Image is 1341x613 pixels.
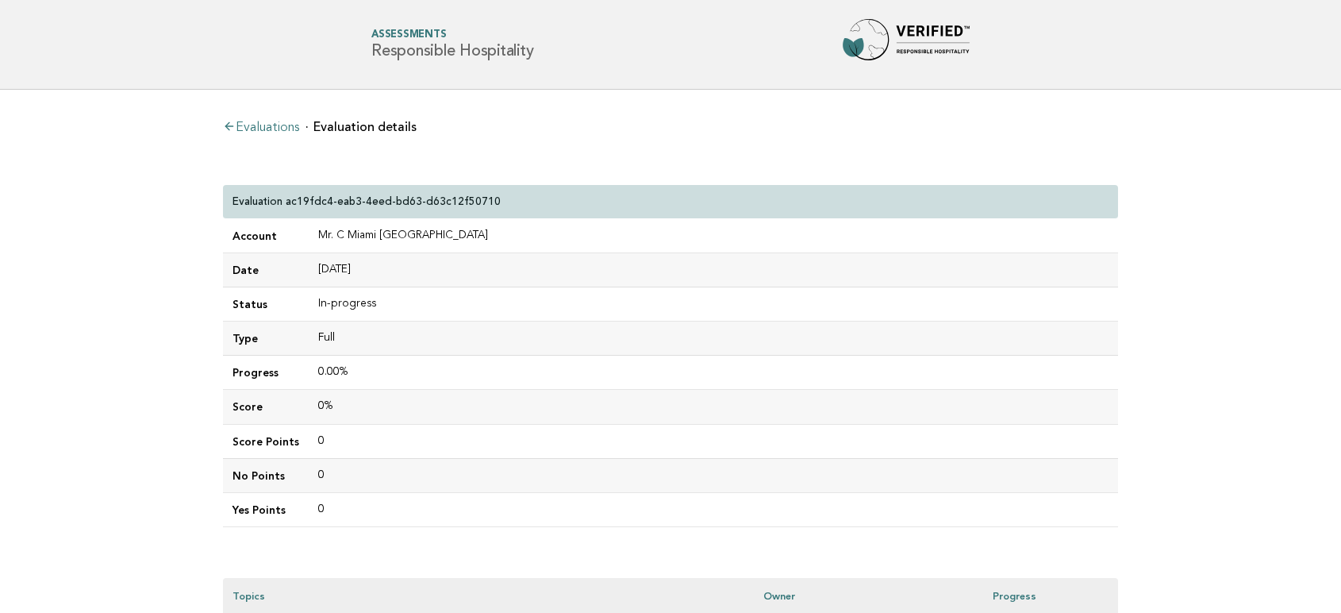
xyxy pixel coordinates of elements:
[843,19,970,70] img: Forbes Travel Guide
[309,287,1118,322] td: In-progress
[309,458,1118,492] td: 0
[309,219,1118,253] td: Mr. C Miami [GEOGRAPHIC_DATA]
[223,253,309,287] td: Date
[305,121,417,133] li: Evaluation details
[223,458,309,492] td: No Points
[223,356,309,390] td: Progress
[371,30,533,60] h1: Responsible Hospitality
[371,30,533,40] span: Assessments
[223,492,309,526] td: Yes Points
[309,390,1118,424] td: 0%
[223,287,309,322] td: Status
[232,195,501,209] p: Evaluation ac19fdc4-eab3-4eed-bd63-d63c12f50710
[223,390,309,424] td: Score
[223,424,309,458] td: Score Points
[309,322,1118,356] td: Full
[309,253,1118,287] td: [DATE]
[223,121,299,134] a: Evaluations
[309,492,1118,526] td: 0
[309,356,1118,390] td: 0.00%
[223,219,309,253] td: Account
[309,424,1118,458] td: 0
[223,322,309,356] td: Type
